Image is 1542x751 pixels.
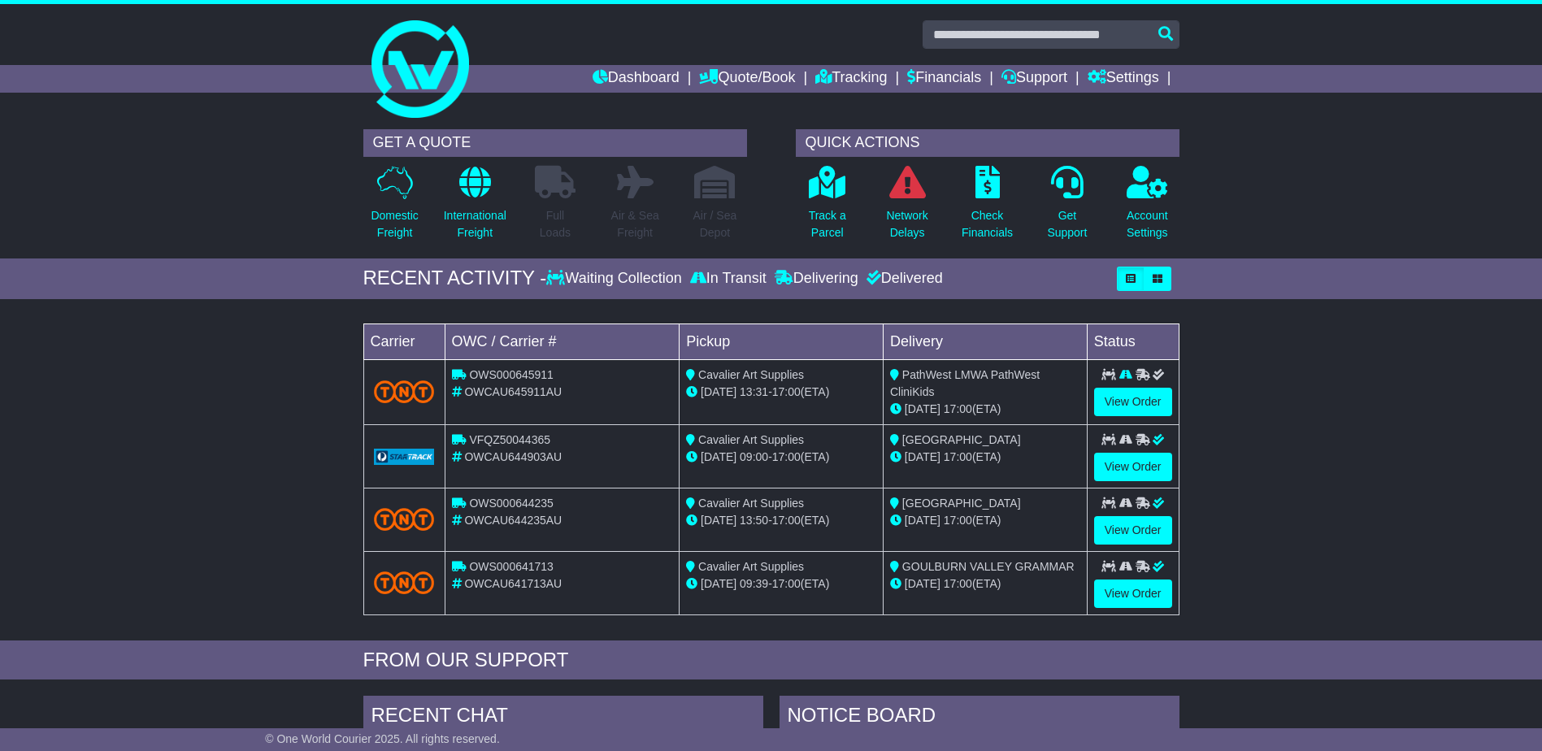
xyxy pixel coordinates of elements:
[593,65,680,93] a: Dashboard
[890,401,1080,418] div: (ETA)
[944,402,972,415] span: 17:00
[701,450,736,463] span: [DATE]
[464,385,562,398] span: OWCAU645911AU
[944,450,972,463] span: 17:00
[363,649,1179,672] div: FROM OUR SUPPORT
[265,732,500,745] span: © One World Courier 2025. All rights reserved.
[363,696,763,740] div: RECENT CHAT
[905,514,940,527] span: [DATE]
[698,560,804,573] span: Cavalier Art Supplies
[374,380,435,402] img: TNT_Domestic.png
[740,577,768,590] span: 09:39
[907,65,981,93] a: Financials
[1087,323,1179,359] td: Status
[363,323,445,359] td: Carrier
[363,129,747,157] div: GET A QUOTE
[890,575,1080,593] div: (ETA)
[363,267,547,290] div: RECENT ACTIVITY -
[1046,165,1088,250] a: GetSupport
[862,270,943,288] div: Delivered
[374,449,435,465] img: GetCarrierServiceLogo
[374,508,435,530] img: TNT_Domestic.png
[890,449,1080,466] div: (ETA)
[370,165,419,250] a: DomesticFreight
[961,165,1014,250] a: CheckFinancials
[464,514,562,527] span: OWCAU644235AU
[1094,516,1172,545] a: View Order
[740,450,768,463] span: 09:00
[740,514,768,527] span: 13:50
[611,207,659,241] p: Air & Sea Freight
[890,512,1080,529] div: (ETA)
[686,512,876,529] div: - (ETA)
[464,450,562,463] span: OWCAU644903AU
[808,165,847,250] a: Track aParcel
[902,433,1021,446] span: [GEOGRAPHIC_DATA]
[771,270,862,288] div: Delivering
[815,65,887,93] a: Tracking
[469,368,554,381] span: OWS000645911
[885,165,928,250] a: NetworkDelays
[701,514,736,527] span: [DATE]
[905,402,940,415] span: [DATE]
[902,560,1075,573] span: GOULBURN VALLEY GRAMMAR
[944,514,972,527] span: 17:00
[1001,65,1067,93] a: Support
[944,577,972,590] span: 17:00
[905,577,940,590] span: [DATE]
[1126,165,1169,250] a: AccountSettings
[698,497,804,510] span: Cavalier Art Supplies
[371,207,418,241] p: Domestic Freight
[374,571,435,593] img: TNT_Domestic.png
[535,207,576,241] p: Full Loads
[464,577,562,590] span: OWCAU641713AU
[796,129,1179,157] div: QUICK ACTIONS
[469,497,554,510] span: OWS000644235
[701,385,736,398] span: [DATE]
[886,207,927,241] p: Network Delays
[902,497,1021,510] span: [GEOGRAPHIC_DATA]
[772,577,801,590] span: 17:00
[1047,207,1087,241] p: Get Support
[962,207,1013,241] p: Check Financials
[905,450,940,463] span: [DATE]
[1127,207,1168,241] p: Account Settings
[1094,388,1172,416] a: View Order
[701,577,736,590] span: [DATE]
[445,323,680,359] td: OWC / Carrier #
[772,450,801,463] span: 17:00
[444,207,506,241] p: International Freight
[780,696,1179,740] div: NOTICE BOARD
[809,207,846,241] p: Track a Parcel
[686,270,771,288] div: In Transit
[443,165,507,250] a: InternationalFreight
[686,575,876,593] div: - (ETA)
[698,368,804,381] span: Cavalier Art Supplies
[546,270,685,288] div: Waiting Collection
[469,560,554,573] span: OWS000641713
[1094,580,1172,608] a: View Order
[890,368,1040,398] span: PathWest LMWA PathWest CliniKids
[698,433,804,446] span: Cavalier Art Supplies
[680,323,884,359] td: Pickup
[772,514,801,527] span: 17:00
[1088,65,1159,93] a: Settings
[740,385,768,398] span: 13:31
[883,323,1087,359] td: Delivery
[686,449,876,466] div: - (ETA)
[699,65,795,93] a: Quote/Book
[693,207,737,241] p: Air / Sea Depot
[469,433,550,446] span: VFQZ50044365
[772,385,801,398] span: 17:00
[1094,453,1172,481] a: View Order
[686,384,876,401] div: - (ETA)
